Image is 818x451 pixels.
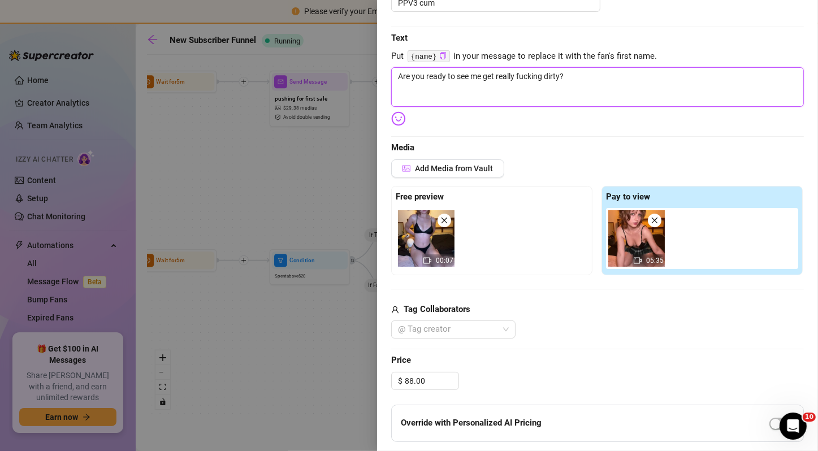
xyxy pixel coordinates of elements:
img: media [398,210,455,267]
strong: Price [391,355,411,365]
strong: Text [391,33,408,43]
span: picture [402,164,410,172]
textarea: Are you ready to see me get really fucking dirty? [391,67,804,107]
input: Free [405,372,458,389]
span: video-camera [634,257,642,264]
strong: Free preview [396,192,444,202]
img: svg%3e [391,111,406,126]
span: copy [439,52,447,59]
span: 00:07 [436,257,453,264]
span: user [391,303,399,316]
strong: Override with Personalized AI Pricing [401,418,542,428]
span: Put in your message to replace it with the fan's first name. [391,50,804,63]
span: Add Media from Vault [415,164,493,173]
span: close [440,216,448,224]
iframe: Intercom live chat [780,413,807,440]
span: 10 [803,413,816,422]
strong: Media [391,142,414,153]
span: video-camera [423,257,431,264]
span: close [651,216,659,224]
button: Add Media from Vault [391,159,504,177]
button: Click to Copy [439,52,447,60]
div: 00:07 [398,210,455,267]
strong: Tag Collaborators [404,304,470,314]
span: 05:35 [646,257,664,264]
img: media [608,210,665,267]
div: 05:35 [608,210,665,267]
code: {name} [408,50,450,62]
strong: Pay to view [606,192,650,202]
